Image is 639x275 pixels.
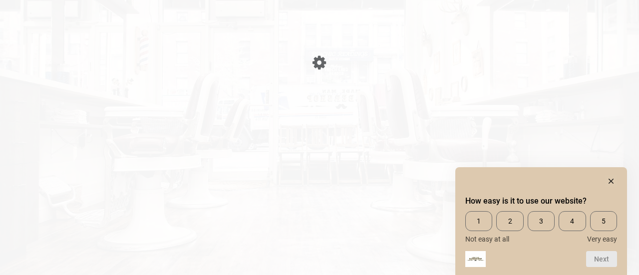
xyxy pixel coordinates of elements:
button: Next question [586,251,617,267]
div: How easy is it to use our website? Select an option from 1 to 5, with 1 being Not easy at all and... [465,175,617,267]
span: 1 [465,211,492,231]
span: 5 [590,211,617,231]
span: 2 [496,211,523,231]
span: Very easy [587,235,617,243]
span: 3 [528,211,555,231]
div: How easy is it to use our website? Select an option from 1 to 5, with 1 being Not easy at all and... [465,211,617,243]
span: Not easy at all [465,235,509,243]
h2: How easy is it to use our website? Select an option from 1 to 5, with 1 being Not easy at all and... [465,195,617,207]
button: Hide survey [605,175,617,187]
span: 4 [559,211,586,231]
